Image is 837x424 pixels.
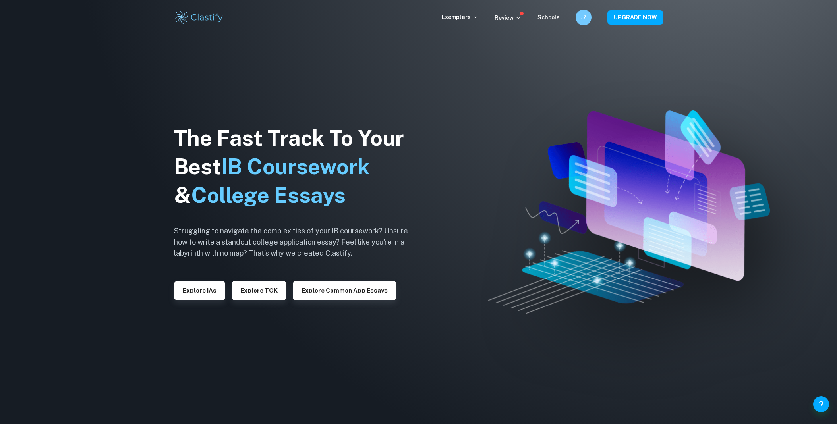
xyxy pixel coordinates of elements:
[232,281,286,300] button: Explore TOK
[495,13,522,22] p: Review
[221,154,370,179] span: IB Coursework
[293,286,396,294] a: Explore Common App essays
[174,281,225,300] button: Explore IAs
[576,10,592,25] button: JZ
[442,13,479,21] p: Exemplars
[174,10,224,25] img: Clastify logo
[579,13,588,22] h6: JZ
[537,14,560,21] a: Schools
[293,281,396,300] button: Explore Common App essays
[191,183,346,208] span: College Essays
[174,124,420,210] h1: The Fast Track To Your Best &
[813,396,829,412] button: Help and Feedback
[174,286,225,294] a: Explore IAs
[607,10,663,25] button: UPGRADE NOW
[232,286,286,294] a: Explore TOK
[174,225,420,259] h6: Struggling to navigate the complexities of your IB coursework? Unsure how to write a standout col...
[488,110,770,314] img: Clastify hero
